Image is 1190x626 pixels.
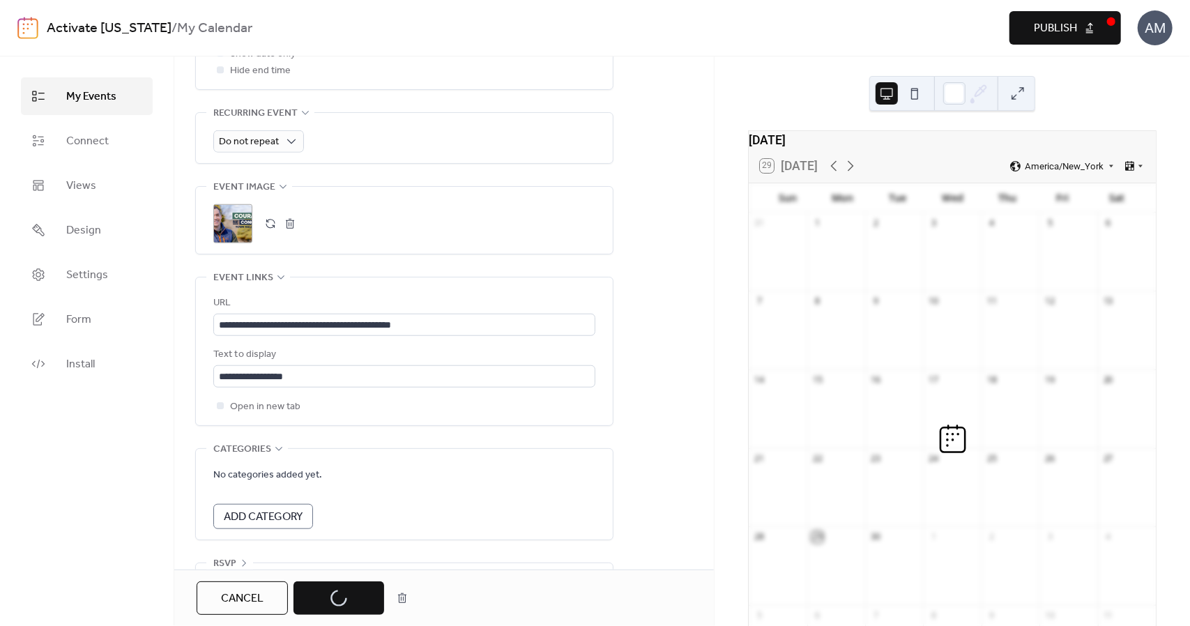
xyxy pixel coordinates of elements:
div: 4 [986,217,998,229]
span: Recurring event [213,105,298,122]
div: 10 [928,296,940,307]
div: 16 [870,374,882,386]
a: My Events [21,77,153,115]
div: Sat [1090,183,1145,212]
div: 2 [870,217,882,229]
div: 11 [986,296,998,307]
div: 9 [870,296,882,307]
div: ••• [196,563,613,593]
div: 4 [1102,531,1114,543]
div: 8 [811,296,823,307]
div: Wed [925,183,980,212]
span: Settings [66,267,108,284]
div: 10 [1044,609,1056,621]
div: 26 [1044,452,1056,464]
a: Install [21,345,153,383]
button: Add Category [213,504,313,529]
span: America/New_York [1025,162,1104,171]
div: 18 [986,374,998,386]
div: 17 [928,374,940,386]
div: 5 [754,609,765,621]
span: RSVP [213,556,236,572]
span: Connect [66,133,109,150]
span: Publish [1034,20,1077,37]
span: Event image [213,179,275,196]
div: 29 [811,531,823,543]
div: Mon [815,183,870,212]
div: 12 [1044,296,1056,307]
div: 30 [870,531,882,543]
a: Form [21,300,153,338]
div: [DATE] [749,131,1156,149]
div: Sun [760,183,815,212]
div: Thu [980,183,1035,212]
div: 1 [811,217,823,229]
span: My Events [66,89,116,105]
div: 9 [986,609,998,621]
div: 31 [754,217,765,229]
div: 15 [811,374,823,386]
div: ; [213,204,252,243]
div: 3 [928,217,940,229]
div: 6 [811,609,823,621]
div: 2 [986,531,998,543]
div: 7 [754,296,765,307]
b: My Calendar [177,15,252,42]
a: Views [21,167,153,204]
span: Cancel [221,590,264,607]
div: 13 [1102,296,1114,307]
span: Install [66,356,95,373]
span: Do not repeat [219,132,279,151]
div: 3 [1044,531,1056,543]
div: 5 [1044,217,1056,229]
span: Design [66,222,101,239]
div: 21 [754,452,765,464]
button: Cancel [197,581,288,615]
button: Publish [1009,11,1121,45]
div: 1 [928,531,940,543]
span: Open in new tab [230,399,300,415]
div: 20 [1102,374,1114,386]
div: 25 [986,452,998,464]
span: Event links [213,270,273,287]
div: Tue [870,183,925,212]
div: 11 [1102,609,1114,621]
span: Add Category [224,509,303,526]
div: 28 [754,531,765,543]
img: logo [17,17,38,39]
span: Categories [213,441,271,458]
div: URL [213,295,593,312]
div: 24 [928,452,940,464]
span: Form [66,312,91,328]
div: AM [1138,10,1173,45]
a: Activate [US_STATE] [47,15,171,42]
div: 23 [870,452,882,464]
div: 19 [1044,374,1056,386]
span: No categories added yet. [213,467,322,484]
div: 6 [1102,217,1114,229]
div: 27 [1102,452,1114,464]
a: Connect [21,122,153,160]
div: 8 [928,609,940,621]
a: Settings [21,256,153,293]
div: 7 [870,609,882,621]
div: Text to display [213,346,593,363]
span: Views [66,178,96,194]
div: 22 [811,452,823,464]
a: Design [21,211,153,249]
div: 14 [754,374,765,386]
b: / [171,15,177,42]
span: Hide end time [230,63,291,79]
div: Fri [1035,183,1090,212]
